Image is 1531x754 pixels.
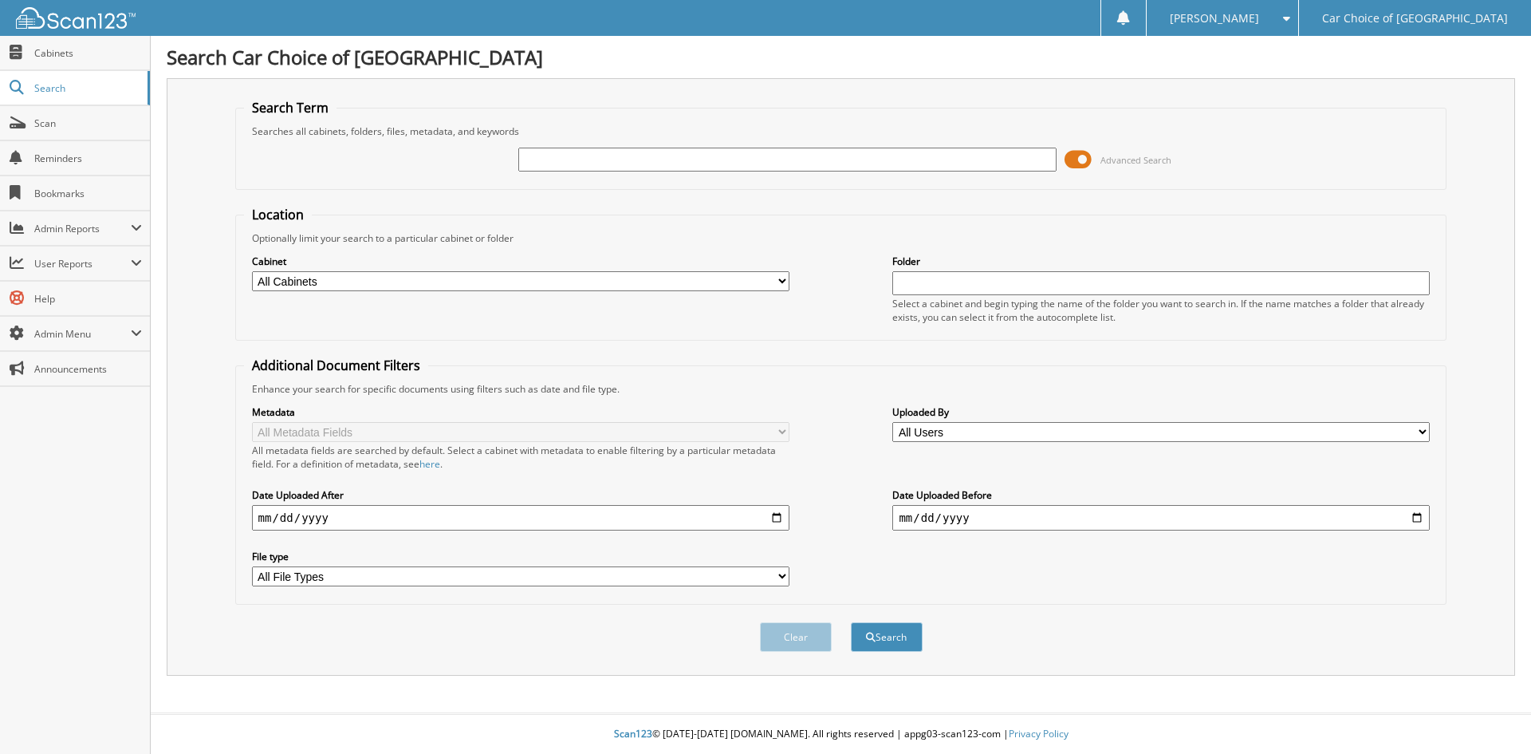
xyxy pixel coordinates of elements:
label: File type [252,550,789,563]
input: end [892,505,1430,531]
span: Help [34,292,142,306]
label: Date Uploaded Before [892,488,1430,502]
span: Car Choice of [GEOGRAPHIC_DATA] [1322,14,1508,23]
span: Bookmarks [34,187,142,200]
label: Date Uploaded After [252,488,789,502]
a: Privacy Policy [1009,727,1069,740]
input: start [252,505,789,531]
button: Clear [760,622,832,652]
span: Advanced Search [1100,154,1171,166]
img: scan123-logo-white.svg [16,7,136,29]
div: Optionally limit your search to a particular cabinet or folder [244,231,1439,245]
h1: Search Car Choice of [GEOGRAPHIC_DATA] [167,44,1515,70]
label: Cabinet [252,255,789,268]
span: Cabinets [34,46,142,60]
span: Scan123 [614,727,652,740]
iframe: Chat Widget [1451,677,1531,754]
span: Admin Menu [34,327,131,341]
span: Scan [34,116,142,130]
span: Admin Reports [34,222,131,235]
div: Enhance your search for specific documents using filters such as date and file type. [244,382,1439,396]
a: here [419,457,440,471]
legend: Additional Document Filters [244,357,428,374]
span: [PERSON_NAME] [1170,14,1259,23]
div: © [DATE]-[DATE] [DOMAIN_NAME]. All rights reserved | appg03-scan123-com | [151,715,1531,754]
div: All metadata fields are searched by default. Select a cabinet with metadata to enable filtering b... [252,444,789,471]
span: Announcements [34,362,142,376]
label: Metadata [252,405,789,419]
span: Reminders [34,152,142,165]
span: Search [34,81,140,95]
div: Select a cabinet and begin typing the name of the folder you want to search in. If the name match... [892,297,1430,324]
button: Search [851,622,923,652]
label: Uploaded By [892,405,1430,419]
span: User Reports [34,257,131,270]
legend: Location [244,206,312,223]
legend: Search Term [244,99,337,116]
div: Searches all cabinets, folders, files, metadata, and keywords [244,124,1439,138]
label: Folder [892,255,1430,268]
